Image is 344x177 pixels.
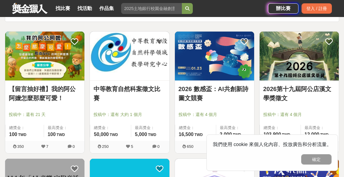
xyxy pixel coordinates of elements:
[9,84,81,103] a: 【留言抽好禮】我的阿公阿嬤怎麼那麼可愛！
[17,144,24,149] span: 350
[94,84,165,103] a: 中等教育自然科案徵文比賽
[5,32,84,80] img: Cover Image
[213,142,332,147] span: 我們使用 cookie 來個人化內容、投放廣告和分析流量。
[110,133,118,137] span: TWD
[9,132,17,137] span: 100
[121,3,182,14] input: 2025土地銀行校園金融創意挑戰賽：從你出發 開啟智慧金融新頁
[263,111,335,118] span: 投稿中：還有 4 個月
[94,125,127,131] span: 總獎金：
[157,144,159,149] span: 0
[260,32,339,80] img: Cover Image
[94,111,165,118] span: 投稿中：還有 大約 1 個月
[179,111,250,118] span: 投稿中：還有 4 個月
[305,125,335,131] span: 最高獎金：
[102,144,109,149] span: 250
[48,125,81,131] span: 最高獎金：
[220,132,232,137] span: 2,000
[187,144,193,149] span: 650
[179,125,212,131] span: 總獎金：
[56,133,65,137] span: TWD
[46,144,48,149] span: 7
[233,133,241,137] span: TWD
[175,32,254,81] a: Cover Image
[148,133,156,137] span: TWD
[301,3,332,14] div: 登入 / 註冊
[175,32,254,80] img: Cover Image
[18,133,26,137] span: TWD
[5,32,84,81] a: Cover Image
[320,133,329,137] span: TWD
[301,154,332,165] button: 確定
[264,132,281,137] span: 103,900
[94,132,109,137] span: 50,000
[9,125,40,131] span: 總獎金：
[220,125,250,131] span: 最高獎金：
[179,132,194,137] span: 16,500
[264,125,297,131] span: 總獎金：
[48,132,56,137] span: 100
[135,125,165,131] span: 最高獎金：
[131,144,133,149] span: 5
[305,132,319,137] span: 12,000
[53,4,73,13] a: 找比賽
[268,3,298,14] a: 辦比賽
[282,133,290,137] span: TWD
[73,144,75,149] span: 0
[179,84,250,103] a: 2026 數感盃：AI共創新詩圖文競賽
[75,4,94,13] a: 找活動
[260,32,339,81] a: Cover Image
[90,32,169,81] a: Cover Image
[9,111,81,118] span: 投稿中：還有 21 天
[90,32,169,80] img: Cover Image
[135,132,147,137] span: 5,000
[97,4,116,13] a: 作品集
[194,133,203,137] span: TWD
[263,84,335,103] a: 2026第十九屆阿公店溪文學獎徵文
